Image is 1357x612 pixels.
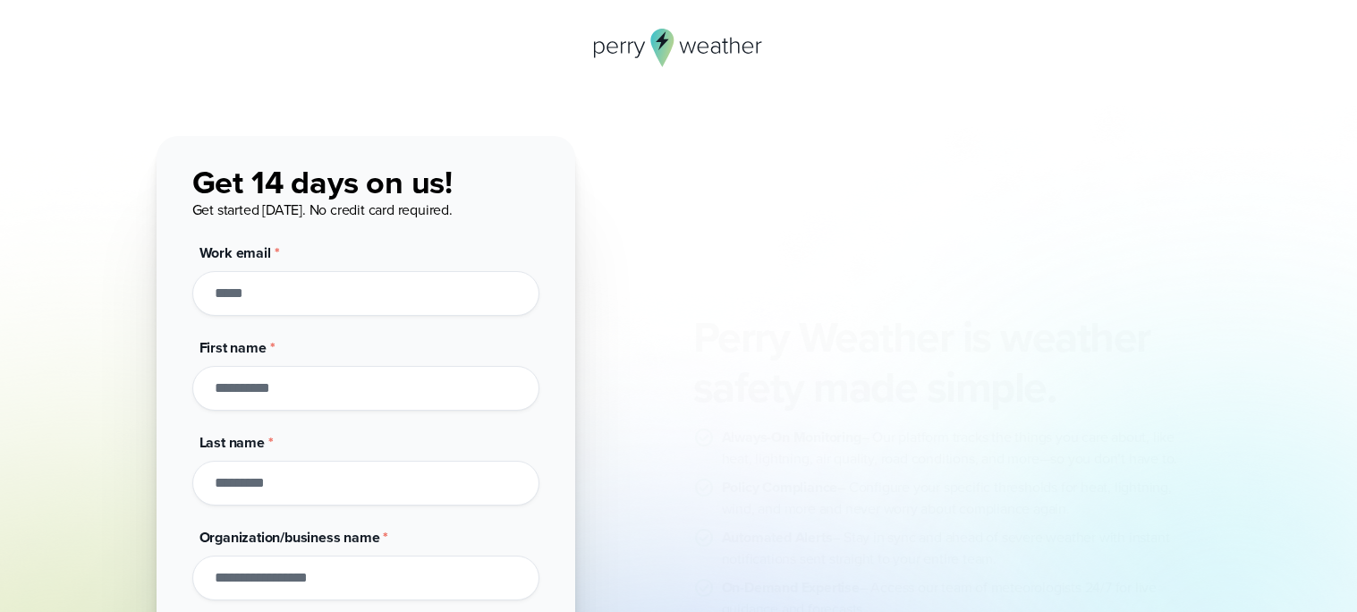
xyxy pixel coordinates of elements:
[192,158,453,206] span: Get 14 days on us!
[192,200,453,220] span: Get started [DATE]. No credit card required.
[199,337,267,358] span: First name
[199,432,265,453] span: Last name
[199,527,380,548] span: Organization/business name
[199,242,271,263] span: Work email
